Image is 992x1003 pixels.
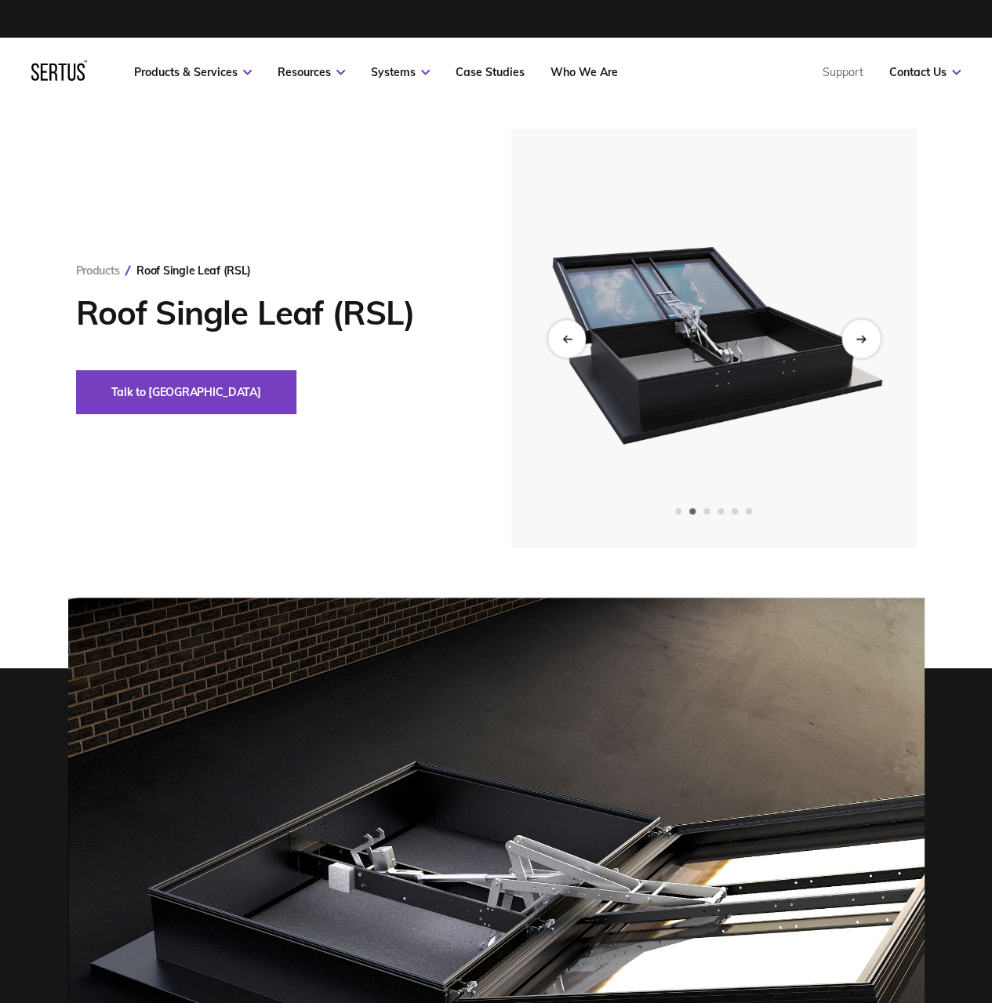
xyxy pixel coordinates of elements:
[548,320,586,358] div: Previous slide
[746,508,752,514] span: Go to slide 6
[456,65,525,79] a: Case Studies
[823,65,863,79] a: Support
[703,508,710,514] span: Go to slide 3
[710,821,992,1003] iframe: Chat Widget
[718,508,724,514] span: Go to slide 4
[841,319,880,358] div: Next slide
[551,65,618,79] a: Who We Are
[76,370,296,414] button: Talk to [GEOGRAPHIC_DATA]
[675,508,681,514] span: Go to slide 1
[76,263,120,278] a: Products
[732,508,738,514] span: Go to slide 5
[134,65,252,79] a: Products & Services
[76,293,464,333] h1: Roof Single Leaf (RSL)
[278,65,345,79] a: Resources
[371,65,430,79] a: Systems
[889,65,961,79] a: Contact Us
